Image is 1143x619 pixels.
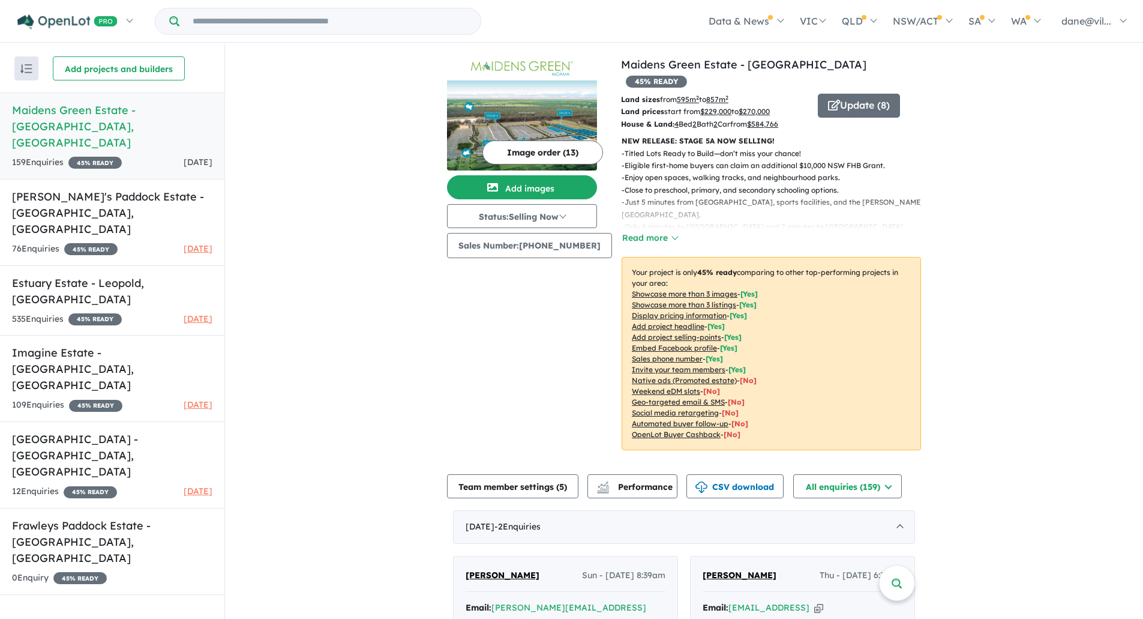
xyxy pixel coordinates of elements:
[466,602,491,613] strong: Email:
[597,485,609,493] img: bar-chart.svg
[622,160,931,172] p: - Eligible first-home buyers can claim an additional $10,000 NSW FHB Grant.
[621,119,674,128] b: House & Land:
[621,107,664,116] b: Land prices
[1061,15,1111,27] span: dane@vil...
[587,474,677,498] button: Performance
[814,602,823,614] button: Copy
[17,14,118,29] img: Openlot PRO Logo White
[725,94,728,101] sup: 2
[728,365,746,374] span: [ Yes ]
[64,486,117,498] span: 45 % READY
[740,376,757,385] span: [No]
[724,430,740,439] span: [No]
[621,106,809,118] p: start from
[632,333,721,342] u: Add project selling-points
[621,94,809,106] p: from
[731,107,770,116] span: to
[622,135,921,147] p: NEW RELEASE: STAGE 5A NOW SELLING!
[626,76,687,88] span: 45 % READY
[692,119,697,128] u: 2
[621,58,866,71] a: Maidens Green Estate - [GEOGRAPHIC_DATA]
[482,140,603,165] button: Image order (13)
[632,397,725,406] u: Geo-targeted email & SMS
[632,300,736,309] u: Showcase more than 3 listings
[68,157,122,169] span: 45 % READY
[447,233,612,258] button: Sales Number:[PHONE_NUMBER]
[722,408,739,417] span: [No]
[707,322,725,331] span: [ Yes ]
[53,56,185,80] button: Add projects and builders
[69,400,122,412] span: 45 % READY
[677,95,699,104] u: 595 m
[747,119,778,128] u: $ 584,766
[182,8,478,34] input: Try estate name, suburb, builder or developer
[12,485,117,499] div: 12 Enquir ies
[68,313,122,325] span: 45 % READY
[632,408,719,417] u: Social media retargeting
[696,94,699,101] sup: 2
[184,313,212,324] span: [DATE]
[466,570,539,581] span: [PERSON_NAME]
[447,204,597,228] button: Status:Selling Now
[695,482,707,494] img: download icon
[622,196,931,221] p: - Just 5 minutes from [GEOGRAPHIC_DATA], sports facilities, and the [PERSON_NAME][GEOGRAPHIC_DATA].
[739,107,770,116] u: $ 270,000
[621,118,809,130] p: Bed Bath Car from
[466,569,539,583] a: [PERSON_NAME]
[184,243,212,254] span: [DATE]
[452,61,592,76] img: Maidens Green Estate - Moama Logo
[699,95,728,104] span: to
[703,569,776,583] a: [PERSON_NAME]
[184,157,212,168] span: [DATE]
[12,518,212,566] h5: Frawleys Paddock Estate - [GEOGRAPHIC_DATA] , [GEOGRAPHIC_DATA]
[622,257,921,450] p: Your project is only comparing to other top-performing projects in your area: - - - - - - - - - -...
[739,300,757,309] span: [ Yes ]
[447,474,578,498] button: Team member settings (5)
[632,430,721,439] u: OpenLot Buyer Cashback
[720,343,737,352] span: [ Yes ]
[730,311,747,320] span: [ Yes ]
[12,431,212,480] h5: [GEOGRAPHIC_DATA] - [GEOGRAPHIC_DATA] , [GEOGRAPHIC_DATA]
[20,64,32,73] img: sort.svg
[12,102,212,151] h5: Maidens Green Estate - [GEOGRAPHIC_DATA] , [GEOGRAPHIC_DATA]
[622,184,931,196] p: - Close to preschool, primary, and secondary schooling options.
[559,482,564,492] span: 5
[599,482,673,492] span: Performance
[632,354,703,363] u: Sales phone number
[582,569,665,583] span: Sun - [DATE] 8:39am
[632,419,728,428] u: Automated buyer follow-up
[820,569,902,583] span: Thu - [DATE] 6:36pm
[632,387,700,396] u: Weekend eDM slots
[713,119,718,128] u: 2
[598,482,608,488] img: line-chart.svg
[622,231,678,245] button: Read more
[184,399,212,410] span: [DATE]
[632,376,737,385] u: Native ads (Promoted estate)
[703,570,776,581] span: [PERSON_NAME]
[12,312,122,327] div: 535 Enquir ies
[728,397,745,406] span: [No]
[12,189,212,237] h5: [PERSON_NAME]'s Paddock Estate - [GEOGRAPHIC_DATA] , [GEOGRAPHIC_DATA]
[632,289,737,298] u: Showcase more than 3 images
[703,602,728,613] strong: Email:
[621,95,660,104] b: Land sizes
[12,242,118,256] div: 76 Enquir ies
[53,572,107,584] span: 45 % READY
[622,172,931,184] p: - Enjoy open spaces, walking tracks, and neighbourhood parks.
[632,365,725,374] u: Invite your team members
[686,474,784,498] button: CSV download
[447,56,597,171] a: Maidens Green Estate - Moama LogoMaidens Green Estate - Moama
[793,474,902,498] button: All enquiries (159)
[703,387,720,396] span: [No]
[818,94,900,118] button: Update (8)
[706,95,728,104] u: 857 m
[12,156,122,170] div: 159 Enquir ies
[632,343,717,352] u: Embed Facebook profile
[494,521,541,532] span: - 2 Enquir ies
[728,602,809,613] a: [EMAIL_ADDRESS]
[724,333,742,342] span: [ Yes ]
[64,243,118,255] span: 45 % READY
[700,107,731,116] u: $ 229,000
[622,221,931,233] p: - Only 6 minutes to [GEOGRAPHIC_DATA] and 7 minutes to [GEOGRAPHIC_DATA].
[12,571,107,585] div: 0 Enquir y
